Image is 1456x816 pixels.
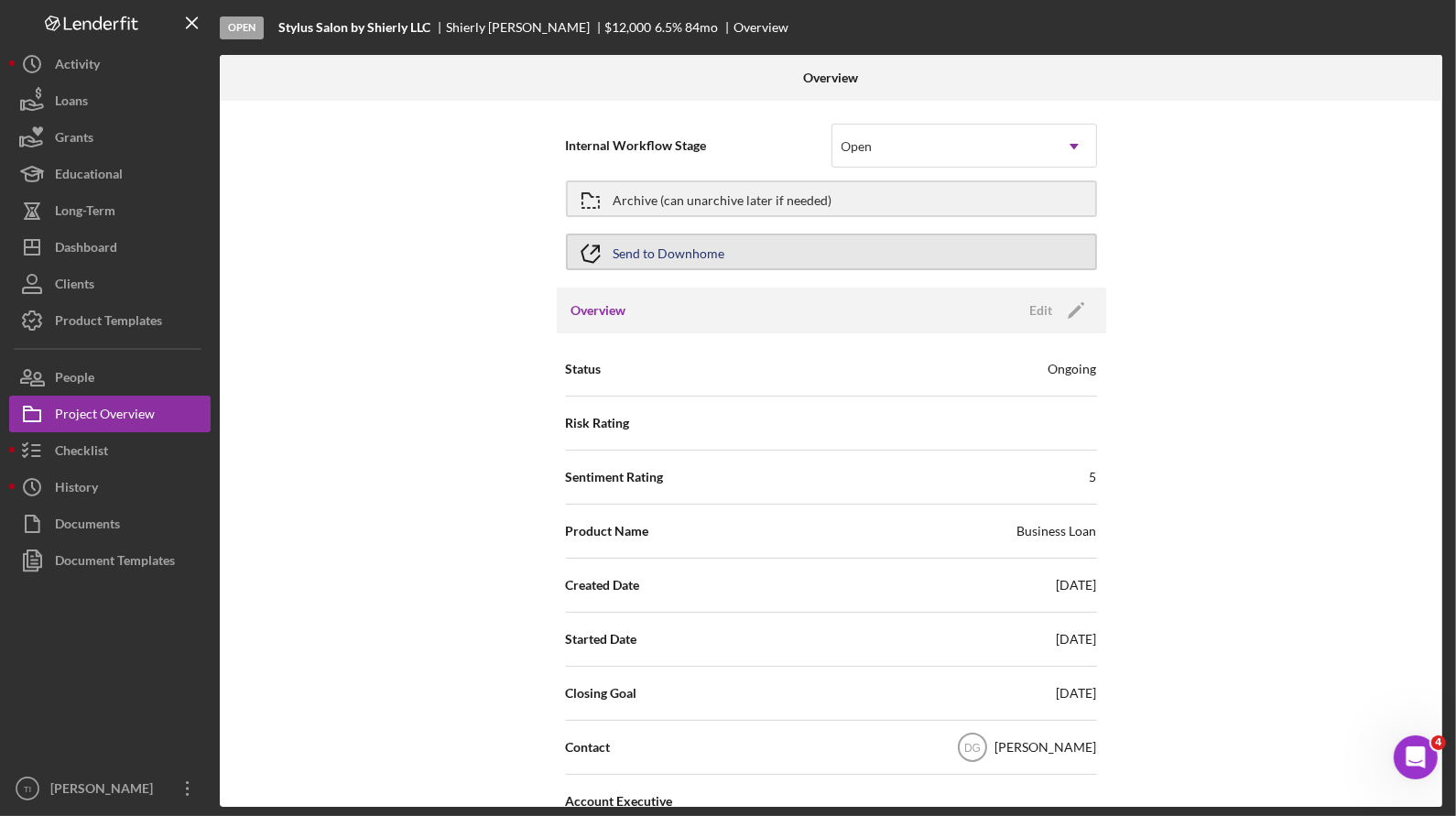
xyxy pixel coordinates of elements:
button: History [9,469,211,506]
button: Send to Downhome [566,234,1097,270]
div: [PERSON_NAME] [46,770,165,811]
div: Clients [55,266,94,307]
div: 84 mo [685,20,718,35]
div: Loans [55,82,88,124]
span: Account Executive [566,792,673,811]
button: People [9,359,211,396]
div: Project Overview [55,396,155,437]
div: Edit [1030,297,1053,324]
div: Product Templates [55,302,162,343]
div: Open [220,16,264,39]
span: 4 [1431,735,1446,750]
div: Checklist [55,432,108,473]
button: Activity [9,46,211,82]
button: Archive (can unarchive later if needed) [566,180,1097,217]
h3: Overview [571,301,626,320]
button: Edit [1019,297,1092,324]
div: Educational [55,156,123,197]
b: Overview [804,71,859,85]
div: Grants [55,119,93,160]
div: 6.5 % [655,20,682,35]
span: Sentiment Rating [566,468,664,486]
button: Clients [9,266,211,302]
text: TI [24,784,32,794]
div: [PERSON_NAME] [995,738,1097,756]
b: Stylus Salon by Shierly LLC [278,20,430,35]
div: Activity [55,46,100,87]
div: [DATE] [1057,684,1097,702]
div: Send to Downhome [614,235,725,268]
div: Business Loan [1017,522,1097,540]
div: People [55,359,94,400]
span: Internal Workflow Stage [566,136,831,155]
div: Ongoing [1049,360,1097,378]
span: Product Name [566,522,649,540]
iframe: Intercom live chat [1394,735,1438,779]
span: Created Date [566,576,640,594]
div: Documents [55,506,120,547]
button: Loans [9,82,211,119]
div: Dashboard [55,229,117,270]
div: 5 [1090,468,1097,486]
button: TI[PERSON_NAME] [9,770,211,807]
button: Long-Term [9,192,211,229]
div: Document Templates [55,542,175,583]
span: Status [566,360,602,378]
text: DG [964,742,981,755]
button: Grants [9,119,211,156]
button: Product Templates [9,302,211,339]
button: Documents [9,506,211,542]
div: Overview [733,20,788,35]
div: Open [842,139,873,154]
div: History [55,469,98,510]
div: [DATE] [1057,630,1097,648]
button: Project Overview [9,396,211,432]
span: Contact [566,738,611,756]
button: Educational [9,156,211,192]
button: Document Templates [9,542,211,579]
span: $12,000 [605,19,652,35]
span: Risk Rating [566,414,630,432]
div: Long-Term [55,192,115,234]
div: Archive (can unarchive later if needed) [614,182,832,215]
div: Shierly [PERSON_NAME] [446,20,605,35]
button: Checklist [9,432,211,469]
span: Closing Goal [566,684,637,702]
span: Started Date [566,630,637,648]
button: Dashboard [9,229,211,266]
div: [DATE] [1057,576,1097,594]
